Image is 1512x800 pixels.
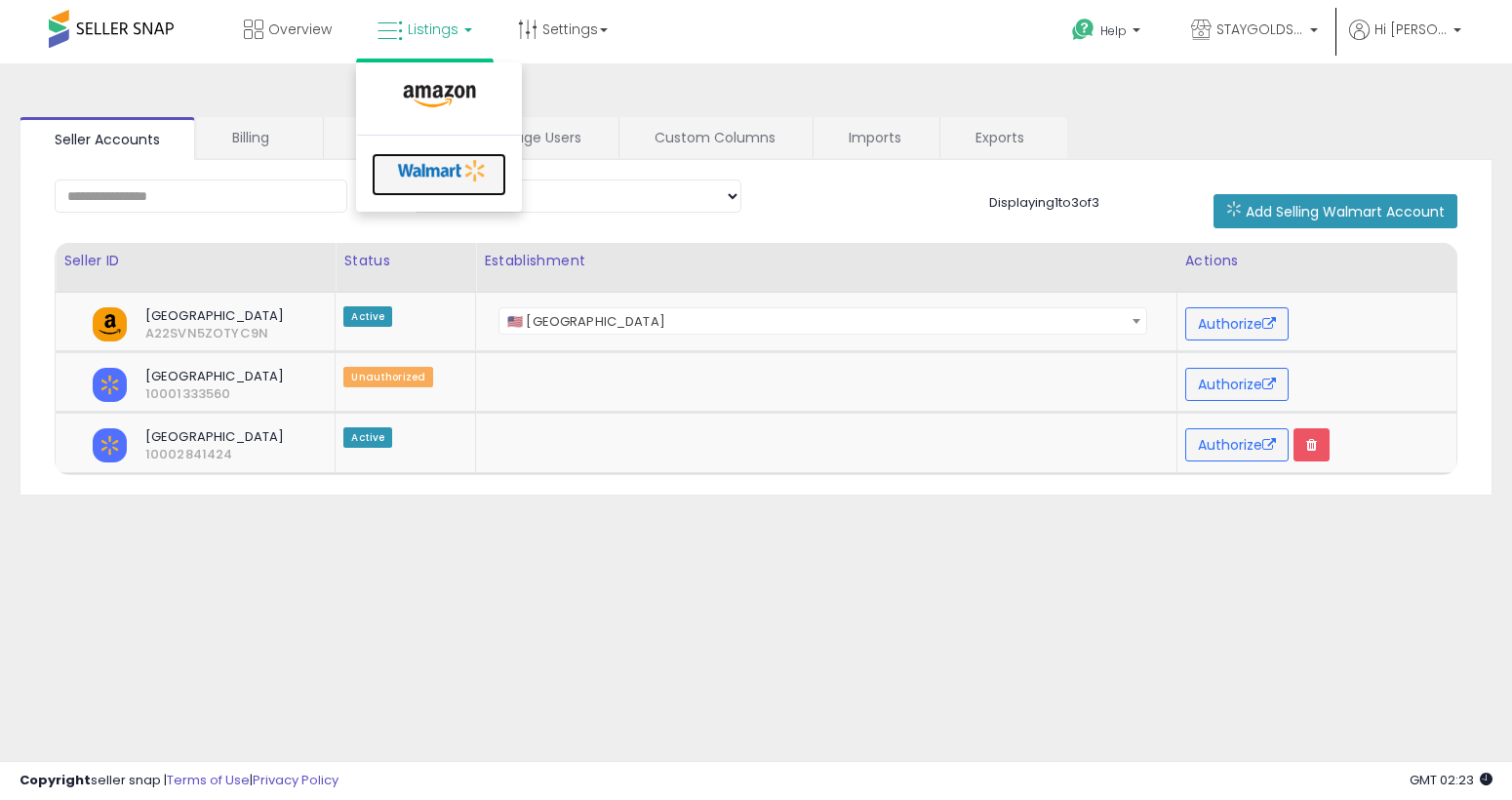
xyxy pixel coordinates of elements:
a: Help [1056,3,1160,63]
span: Active [343,306,392,327]
span: 2025-08-15 02:23 GMT [1410,771,1492,789]
a: Custom Columns [619,117,811,158]
div: Status [343,251,467,271]
span: Unauthorized [343,367,433,387]
span: 10002841424 [131,446,160,463]
img: walmart.png [93,368,127,402]
div: Actions [1185,251,1449,271]
span: STAYGOLDSALES [1216,20,1304,39]
a: Manage Users [451,117,617,158]
a: General [324,117,448,158]
div: seller snap | | [20,772,338,790]
strong: Copyright [20,771,91,789]
button: Authorize [1185,368,1289,401]
span: Overview [268,20,332,39]
div: Establishment [484,251,1169,271]
span: [GEOGRAPHIC_DATA] [131,428,291,446]
span: A22SVN5ZOTYC9N [131,325,160,342]
a: Hi [PERSON_NAME] [1349,20,1461,63]
span: 10001333560 [131,385,160,403]
button: Add Selling Walmart Account [1214,194,1457,228]
span: [GEOGRAPHIC_DATA] [131,307,291,325]
button: Authorize [1185,428,1289,461]
a: Imports [814,117,937,158]
a: Billing [197,117,321,158]
span: 🇺🇸 United States [498,307,1147,335]
a: Exports [940,117,1065,158]
span: Hi [PERSON_NAME] [1374,20,1448,39]
img: walmart.png [93,428,127,462]
span: Displaying 1 to 3 of 3 [989,193,1099,212]
img: amazon.png [93,307,127,341]
span: 🇺🇸 United States [499,308,1146,336]
a: Privacy Policy [253,771,338,789]
span: [GEOGRAPHIC_DATA] [131,368,291,385]
div: Seller ID [63,251,327,271]
a: Seller Accounts [20,117,195,160]
i: Get Help [1071,18,1095,42]
span: Help [1100,22,1127,39]
span: Listings [408,20,458,39]
a: Terms of Use [167,771,250,789]
button: Authorize [1185,307,1289,340]
span: Add Selling Walmart Account [1246,202,1445,221]
span: Active [343,427,392,448]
